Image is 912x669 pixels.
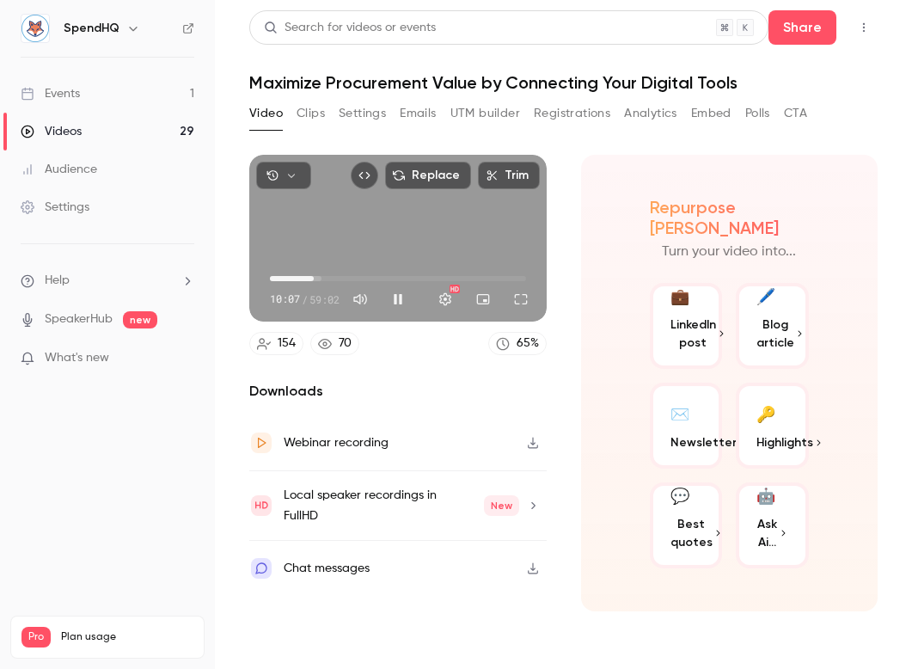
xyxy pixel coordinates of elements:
button: Full screen [504,282,538,316]
button: Clips [297,100,325,127]
button: Pause [381,282,415,316]
li: help-dropdown-opener [21,272,194,290]
div: 🖊️ [756,285,775,309]
span: Help [45,272,70,290]
button: 🖊️Blog article [736,283,809,369]
div: 70 [339,334,352,353]
div: 🤖 [756,485,775,508]
h1: Maximize Procurement Value by Connecting Your Digital Tools [249,72,878,93]
button: Replace [385,162,471,189]
button: Share [768,10,836,45]
button: Embed video [351,162,378,189]
button: Analytics [624,100,677,127]
span: Ask Ai... [756,515,778,551]
h2: Repurpose [PERSON_NAME] [650,197,810,238]
span: Newsletter [670,433,737,451]
span: / [302,292,308,307]
a: 154 [249,332,303,355]
div: Settings [21,199,89,216]
div: 💬 [670,485,689,508]
button: Emails [400,100,436,127]
button: 💼LinkedIn post [650,283,723,369]
img: SpendHQ [21,15,49,42]
button: Polls [745,100,770,127]
span: What's new [45,349,109,367]
button: Settings [428,282,462,316]
div: 10:07 [270,292,340,307]
button: UTM builder [450,100,520,127]
a: SpeakerHub [45,310,113,328]
button: CTA [784,100,807,127]
p: Turn your video into... [662,242,796,262]
div: Webinar recording [284,433,389,453]
span: new [123,311,157,328]
div: Audience [21,161,97,178]
div: Search for videos or events [264,19,436,37]
button: Turn on miniplayer [466,282,500,316]
button: 🔑Highlights [736,383,809,469]
button: Registrations [534,100,610,127]
button: 💬Best quotes [650,482,723,568]
div: Chat messages [284,558,370,579]
a: 65% [488,332,547,355]
button: Top Bar Actions [850,14,878,41]
span: Plan usage [61,630,193,644]
span: Best quotes [670,515,713,551]
button: Video [249,100,283,127]
iframe: Noticeable Trigger [174,351,194,366]
div: 154 [278,334,296,353]
button: Mute [343,282,377,316]
button: Trim [478,162,540,189]
div: 💼 [670,285,689,309]
h6: SpendHQ [64,20,119,37]
span: New [484,495,519,516]
a: 70 [310,332,359,355]
div: 🔑 [756,400,775,427]
span: 10:07 [270,292,300,307]
div: ✉️ [670,400,689,427]
div: Events [21,85,80,102]
button: Embed [691,100,731,127]
div: Videos [21,123,82,140]
span: Pro [21,627,51,648]
button: Settings [339,100,386,127]
span: Blog article [756,316,794,352]
div: Local speaker recordings in FullHD [284,485,519,526]
span: 59:02 [309,292,340,307]
button: 🤖Ask Ai... [736,482,809,568]
button: ✉️Newsletter [650,383,723,469]
div: 65 % [517,334,539,353]
span: LinkedIn post [670,316,716,352]
span: Highlights [756,433,813,451]
h2: Downloads [249,381,547,402]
